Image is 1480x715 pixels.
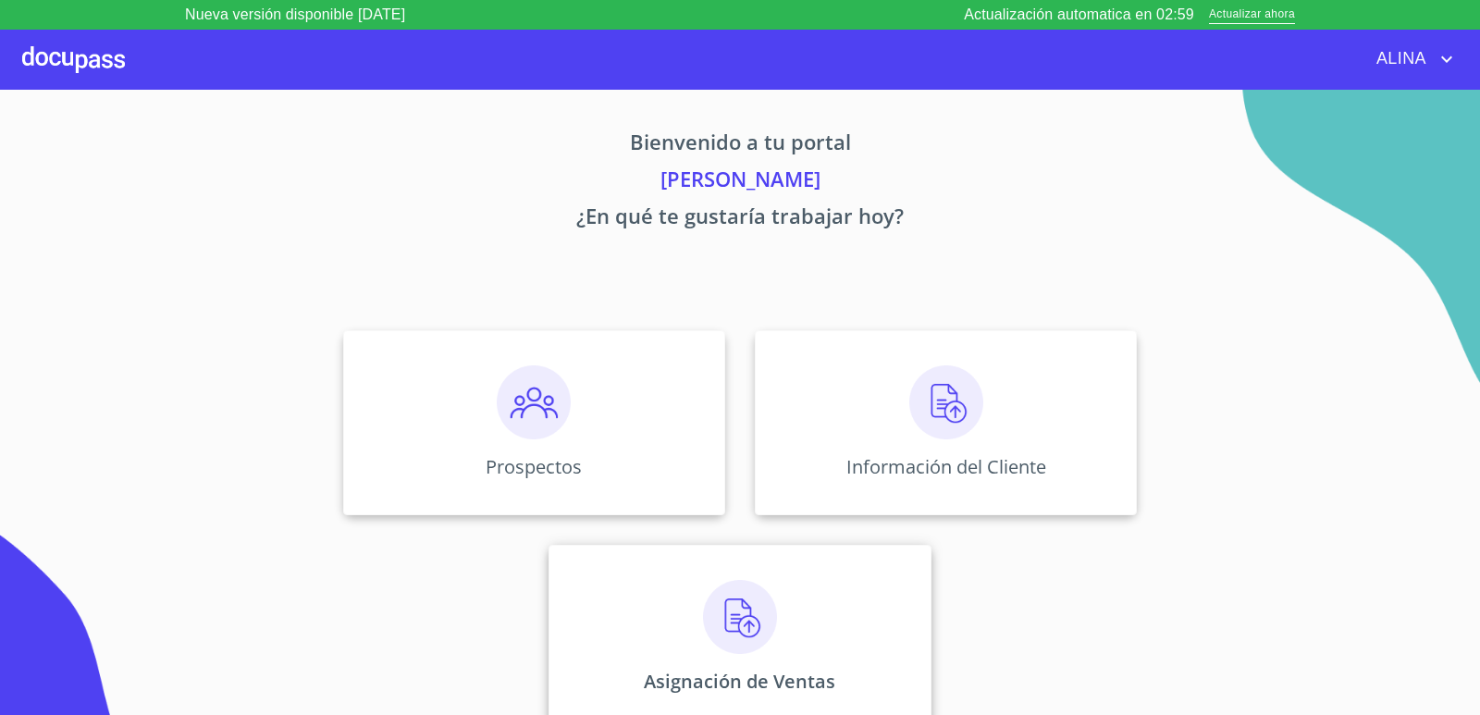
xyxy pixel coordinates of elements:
p: Asignación de Ventas [644,669,835,694]
img: prospectos.png [497,365,571,439]
span: ALINA [1363,44,1436,74]
span: Actualizar ahora [1209,6,1295,25]
p: Información del Cliente [846,454,1046,479]
p: Actualización automatica en 02:59 [964,4,1194,26]
img: carga.png [909,365,983,439]
p: Bienvenido a tu portal [170,127,1310,164]
p: [PERSON_NAME] [170,164,1310,201]
p: Prospectos [486,454,582,479]
button: account of current user [1363,44,1458,74]
p: Nueva versión disponible [DATE] [185,4,405,26]
p: ¿En qué te gustaría trabajar hoy? [170,201,1310,238]
img: carga.png [703,580,777,654]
